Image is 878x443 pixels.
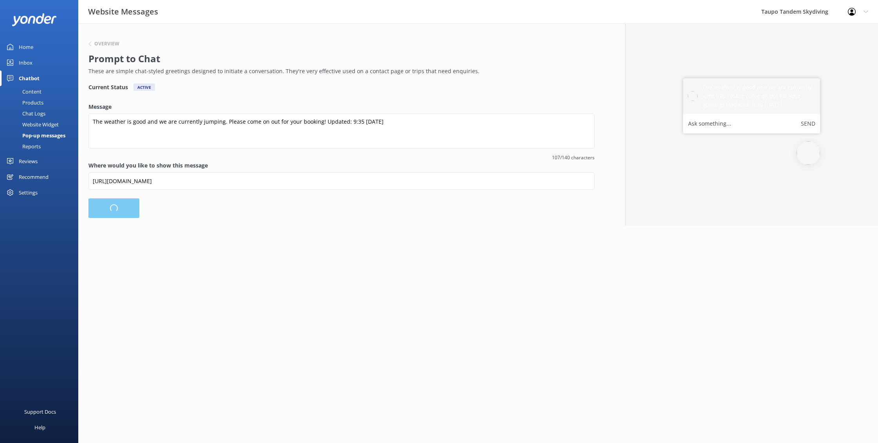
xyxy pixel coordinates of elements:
div: Home [19,39,33,55]
label: Ask something... [688,119,731,129]
a: Chat Logs [5,108,78,119]
label: Where would you like to show this message [88,161,595,170]
div: Help [34,420,45,435]
div: Content [5,86,41,97]
div: Support Docs [24,404,56,420]
a: Website Widget [5,119,78,130]
div: Chatbot [19,70,40,86]
a: Reports [5,141,78,152]
a: Products [5,97,78,108]
h3: Website Messages [88,5,158,18]
div: Reviews [19,153,38,169]
h4: Current Status [88,83,128,91]
h2: Prompt to Chat [88,51,591,66]
label: Message [88,103,595,111]
div: Website Widget [5,119,59,130]
h5: The weather is good and we are currently jumping. Please come on out for your booking! Updated: 9... [702,83,815,109]
button: Send [801,119,815,129]
a: Content [5,86,78,97]
div: Pop-up messages [5,130,65,141]
p: These are simple chat-styled greetings designed to initiate a conversation. They're very effectiv... [88,67,591,76]
a: Pop-up messages [5,130,78,141]
div: Products [5,97,43,108]
div: Reports [5,141,41,152]
button: Overview [88,41,119,46]
textarea: The weather is good and we are currently jumping. Please come on out for your booking! Updated: 9... [88,113,595,149]
div: Settings [19,185,38,200]
span: 107/140 characters [88,154,595,161]
input: https://www.example.com/page [88,172,595,190]
div: Active [133,83,155,91]
img: yonder-white-logo.png [12,13,57,26]
div: Chat Logs [5,108,45,119]
div: Recommend [19,169,49,185]
div: Inbox [19,55,32,70]
h6: Overview [94,41,119,46]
